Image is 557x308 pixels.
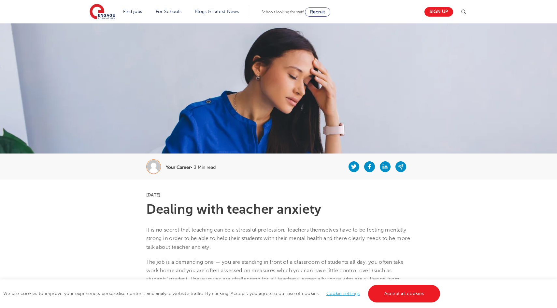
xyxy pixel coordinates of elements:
a: Recruit [305,7,330,17]
a: For Schools [156,9,181,14]
span: We use cookies to improve your experience, personalise content, and analyse website traffic. By c... [3,291,442,296]
a: Cookie settings [326,291,360,296]
span: It is no secret that teaching can be a stressful profession. Teachers themselves have to be feeli... [146,227,410,250]
a: Accept all cookies [368,285,440,302]
span: The job is a demanding one — you are standing in front of a classroom of students all day, you of... [146,259,404,291]
p: [DATE] [146,193,411,197]
span: Recruit [310,9,325,14]
p: • 3 Min read [166,165,216,170]
span: Schools looking for staff [262,10,304,14]
a: Blogs & Latest News [195,9,239,14]
img: Engage Education [90,4,115,20]
a: Find jobs [123,9,142,14]
a: Sign up [424,7,453,17]
h1: Dealing with teacher anxiety [146,203,411,216]
b: Your Career [166,165,191,170]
